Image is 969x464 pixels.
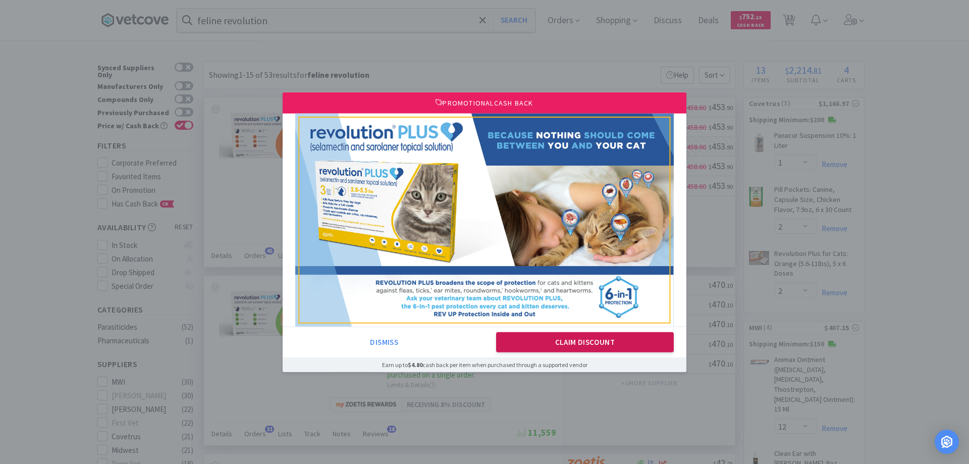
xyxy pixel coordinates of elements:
[295,332,473,352] button: Dismiss
[295,114,674,327] img: creative_image
[496,332,674,352] button: Claim Discount
[283,357,686,372] div: Earn up to cash back per item when purchased through a supported vendor
[408,361,422,369] span: $4.80
[935,430,959,454] div: Open Intercom Messenger
[283,92,686,113] div: Promotional Cash Back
